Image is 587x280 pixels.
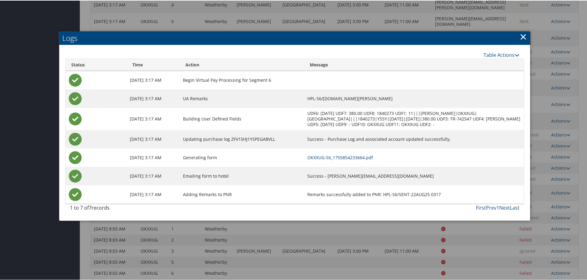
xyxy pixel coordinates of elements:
[476,204,486,211] a: First
[510,204,519,211] a: Last
[180,129,304,148] td: Updating purchase log ZFV15HJ1YSPEGABVLL
[70,203,176,214] div: 1 to 7 of records
[127,107,180,129] td: [DATE] 3:17 AM
[304,166,524,185] td: Success - [PERSON_NAME][EMAIL_ADDRESS][DOMAIN_NAME]
[304,107,524,129] td: UDF6: [DATE] UDF7: 380.00 UDF8: 1840273 UDF1: 11|||[PERSON_NAME]|OKXXUG|[GEOGRAPHIC_DATA]|||18402...
[304,58,524,70] th: Message: activate to sort column ascending
[89,204,91,211] span: 7
[180,166,304,185] td: Emailing form to hotel
[496,204,499,211] a: 1
[127,70,180,89] td: [DATE] 3:17 AM
[127,89,180,107] td: [DATE] 3:17 AM
[180,107,304,129] td: Building User Defined Fields
[304,129,524,148] td: Success - Purchase Log and associated account updated successfully.
[180,58,304,70] th: Action: activate to sort column ascending
[486,204,496,211] a: Prev
[307,154,373,160] a: OKXXUG-S6_1755854233664.pdf
[304,89,524,107] td: HPL-S6/[DOMAIN_NAME][PERSON_NAME]
[180,185,304,203] td: Adding Remarks to PNR
[180,70,304,89] td: Begin Virtual Pay Processing for Segment 6
[127,166,180,185] td: [DATE] 3:17 AM
[180,89,304,107] td: UA Remarks
[127,148,180,166] td: [DATE] 3:17 AM
[499,204,510,211] a: Next
[66,58,127,70] th: Status: activate to sort column ascending
[484,51,519,58] a: Table Actions
[127,58,180,70] th: Time: activate to sort column ascending
[59,31,530,44] h2: Logs
[127,129,180,148] td: [DATE] 3:17 AM
[520,30,527,42] a: Close
[127,185,180,203] td: [DATE] 3:17 AM
[304,185,524,203] td: Remarks successfully added to PNR: HPL-S6/SENT-22AUG25 0317
[180,148,304,166] td: Generating form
